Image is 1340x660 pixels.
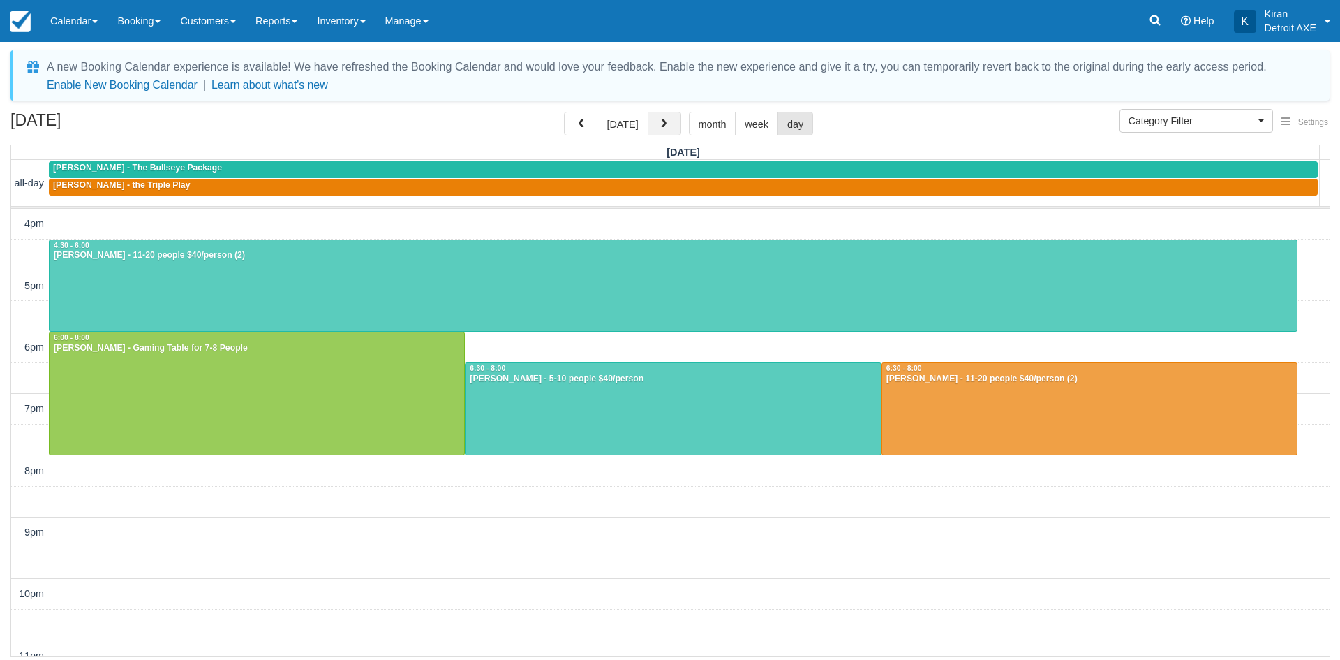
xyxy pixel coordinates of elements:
button: Enable New Booking Calendar [47,78,198,92]
a: [PERSON_NAME] - the Triple Play [49,179,1318,196]
span: [DATE] [667,147,700,158]
span: 6pm [24,342,44,353]
span: 9pm [24,527,44,538]
span: 6:30 - 8:00 [886,365,922,372]
a: Learn about what's new [211,79,328,91]
a: 4:30 - 6:00[PERSON_NAME] - 11-20 people $40/person (2) [49,240,1297,332]
button: Settings [1273,112,1337,133]
div: [PERSON_NAME] - 11-20 people $40/person (2) [53,250,1293,261]
a: 6:30 - 8:00[PERSON_NAME] - 5-10 people $40/person [465,362,881,455]
span: Category Filter [1129,114,1255,128]
span: | [203,79,206,91]
p: Kiran [1265,7,1316,21]
button: week [735,112,778,135]
span: 7pm [24,403,44,414]
span: 4pm [24,218,44,229]
img: checkfront-main-nav-mini-logo.png [10,11,31,32]
span: 6:30 - 8:00 [470,365,505,372]
a: 6:00 - 8:00[PERSON_NAME] - Gaming Table for 7-8 People [49,332,465,455]
p: Detroit AXE [1265,21,1316,35]
span: [PERSON_NAME] - the Triple Play [53,180,190,190]
div: [PERSON_NAME] - Gaming Table for 7-8 People [53,343,461,354]
a: 6:30 - 8:00[PERSON_NAME] - 11-20 people $40/person (2) [881,362,1297,455]
span: 10pm [19,588,44,599]
span: 6:00 - 8:00 [54,334,89,342]
h2: [DATE] [10,112,187,138]
div: [PERSON_NAME] - 11-20 people $40/person (2) [886,374,1293,385]
span: 5pm [24,280,44,291]
span: Help [1193,15,1214,27]
button: [DATE] [597,112,648,135]
span: 8pm [24,465,44,476]
span: [PERSON_NAME] - The Bullseye Package [53,163,222,173]
span: 4:30 - 6:00 [54,242,89,249]
a: [PERSON_NAME] - The Bullseye Package [49,161,1318,178]
span: Settings [1298,117,1328,127]
div: A new Booking Calendar experience is available! We have refreshed the Booking Calendar and would ... [47,59,1267,75]
button: month [689,112,736,135]
div: [PERSON_NAME] - 5-10 people $40/person [469,374,877,385]
div: K [1234,10,1256,33]
button: Category Filter [1119,109,1273,133]
i: Help [1181,16,1191,26]
button: day [777,112,813,135]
